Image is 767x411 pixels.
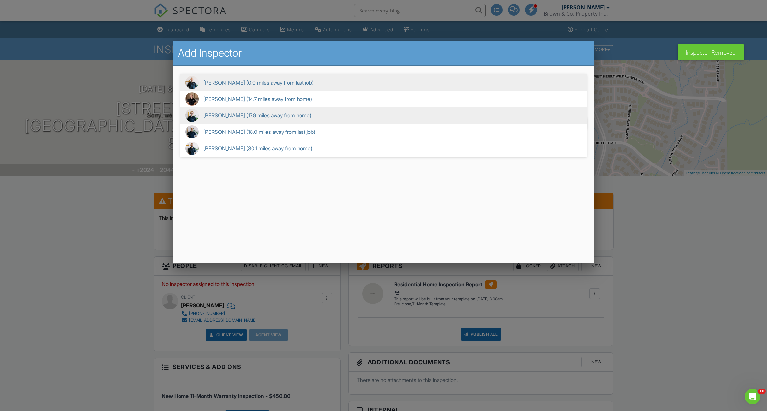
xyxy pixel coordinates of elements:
span: [PERSON_NAME] (18.0 miles away from last job) [180,124,587,140]
img: 4.png [185,125,199,138]
span: [PERSON_NAME] (30.1 miles away from home) [180,140,587,157]
div: Inspector Removed [678,44,744,60]
span: [PERSON_NAME] (0.0 miles away from last job) [180,74,587,91]
span: 10 [758,389,766,394]
h2: Add Inspector [178,46,589,60]
span: [PERSON_NAME] (14.7 miles away from home) [180,91,587,107]
img: 2.png [185,76,199,89]
img: img_6484.jpeg [185,92,199,106]
iframe: Intercom live chat [745,389,760,404]
span: [PERSON_NAME] (17.9 miles away from home) [180,107,587,124]
img: untitled_design.png [185,109,199,122]
img: 6.png [185,142,199,155]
